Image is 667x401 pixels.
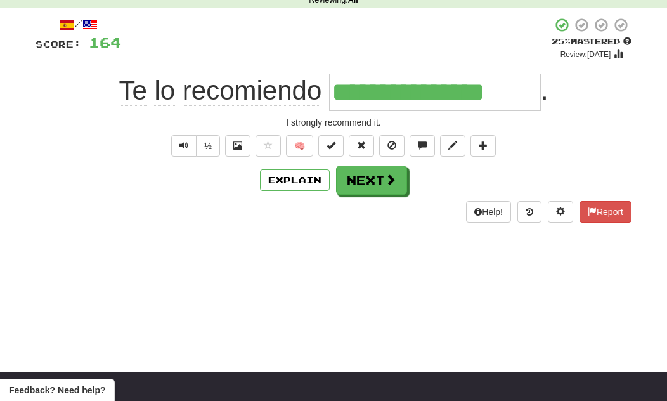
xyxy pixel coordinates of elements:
[552,36,571,46] span: 25 %
[36,17,121,33] div: /
[171,135,197,157] button: Play sentence audio (ctl+space)
[183,76,321,106] span: recomiendo
[379,135,405,157] button: Ignore sentence (alt+i)
[318,135,344,157] button: Set this sentence to 100% Mastered (alt+m)
[560,50,611,59] small: Review: [DATE]
[286,135,313,157] button: 🧠
[410,135,435,157] button: Discuss sentence (alt+u)
[349,135,374,157] button: Reset to 0% Mastered (alt+r)
[336,166,407,195] button: Next
[36,116,631,129] div: I strongly recommend it.
[260,169,330,191] button: Explain
[580,201,631,223] button: Report
[541,76,548,105] span: .
[36,39,81,49] span: Score:
[154,76,175,106] span: lo
[256,135,281,157] button: Favorite sentence (alt+f)
[440,135,465,157] button: Edit sentence (alt+d)
[470,135,496,157] button: Add to collection (alt+a)
[89,34,121,50] span: 164
[466,201,511,223] button: Help!
[119,76,146,106] span: Te
[225,135,250,157] button: Show image (alt+x)
[9,384,105,397] span: Open feedback widget
[169,135,220,157] div: Text-to-speech controls
[196,135,220,157] button: ½
[517,201,541,223] button: Round history (alt+y)
[552,36,631,48] div: Mastered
